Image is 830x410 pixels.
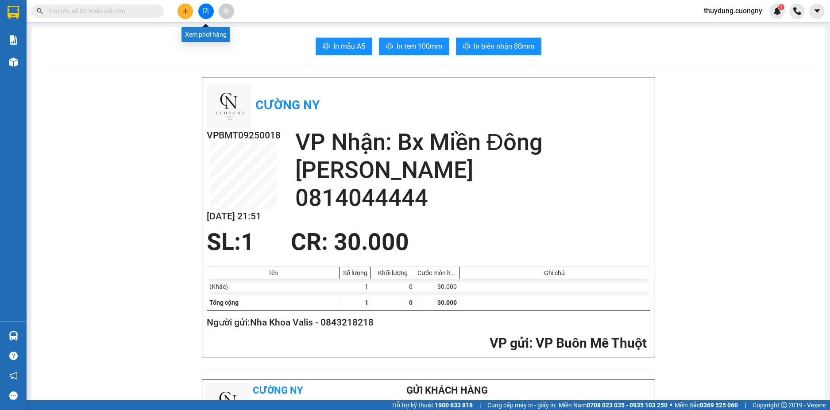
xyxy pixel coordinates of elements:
[745,400,746,410] span: |
[392,400,473,410] span: Hỗ trợ kỹ thuật:
[182,8,189,14] span: plus
[463,42,470,51] span: printer
[700,402,738,409] strong: 0369 525 060
[9,352,18,360] span: question-circle
[8,8,21,18] span: Gửi:
[333,41,365,52] span: In mẫu A5
[49,6,153,16] input: Tìm tên, số ĐT hoặc mã đơn
[670,403,672,407] span: ⚪️
[675,400,738,410] span: Miền Bắc
[813,7,821,15] span: caret-down
[316,38,372,55] button: printerIn mẫu A5
[697,5,769,16] span: thuydung.cuongny
[291,228,409,256] span: CR : 30.000
[474,41,534,52] span: In biên nhận 80mm
[295,128,650,156] h2: VP Nhận: Bx Miền Đông
[373,269,413,276] div: Khối lượng
[203,8,209,14] span: file-add
[207,315,647,330] h2: Người gửi: Nha Khoa Valis - 0843218218
[342,269,368,276] div: Số lượng
[253,385,303,396] b: Cường Ny
[456,38,541,55] button: printerIn biên nhận 80mm
[397,41,442,52] span: In tem 100mm
[295,156,650,184] h2: [PERSON_NAME]
[178,4,193,19] button: plus
[76,39,147,52] div: 0814044444
[207,209,281,224] h2: [DATE] 21:51
[9,331,18,341] img: warehouse-icon
[462,269,648,276] div: Ghi chú
[9,35,18,45] img: solution-icon
[9,372,18,380] span: notification
[559,400,668,410] span: Miền Nam
[207,228,241,256] span: SL:
[295,184,650,212] h2: 0814044444
[490,335,529,351] span: VP gửi
[479,400,481,410] span: |
[207,84,251,128] img: logo.jpg
[409,299,413,306] span: 0
[406,385,488,396] b: Gửi khách hàng
[37,8,43,14] span: search
[207,334,647,353] h2: : VP Buôn Mê Thuột
[437,299,457,306] span: 30.000
[181,27,230,42] div: Xem phơi hàng
[781,402,787,408] span: copyright
[379,38,449,55] button: printerIn tem 100mm
[255,98,320,112] b: Cường Ny
[386,42,393,51] span: printer
[223,8,229,14] span: aim
[587,402,668,409] strong: 0708 023 035 - 0935 103 250
[773,7,781,15] img: icon-new-feature
[207,128,281,143] h2: VPBMT09250018
[417,269,457,276] div: Cước món hàng
[253,400,260,407] span: environment
[209,269,337,276] div: Tên
[9,57,18,67] img: warehouse-icon
[365,299,368,306] span: 1
[435,402,473,409] strong: 1900 633 818
[793,7,801,15] img: phone-icon
[8,29,69,50] div: Nha Khoa Valis
[780,4,783,10] span: 1
[8,6,19,19] img: logo-vxr
[8,8,69,29] div: VP Buôn Mê Thuột
[9,391,18,400] span: message
[8,50,69,62] div: 0843218218
[207,279,340,295] div: (Khác)
[198,4,214,19] button: file-add
[76,8,147,29] div: Bx Miền Đông
[487,400,556,410] span: Cung cấp máy in - giấy in:
[778,4,784,10] sup: 1
[340,279,371,295] div: 1
[371,279,415,295] div: 0
[76,8,97,18] span: Nhận:
[809,4,825,19] button: caret-down
[209,299,239,306] span: Tổng cộng
[415,279,459,295] div: 30.000
[241,228,255,256] span: 1
[219,4,234,19] button: aim
[323,42,330,51] span: printer
[76,29,147,39] div: [PERSON_NAME]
